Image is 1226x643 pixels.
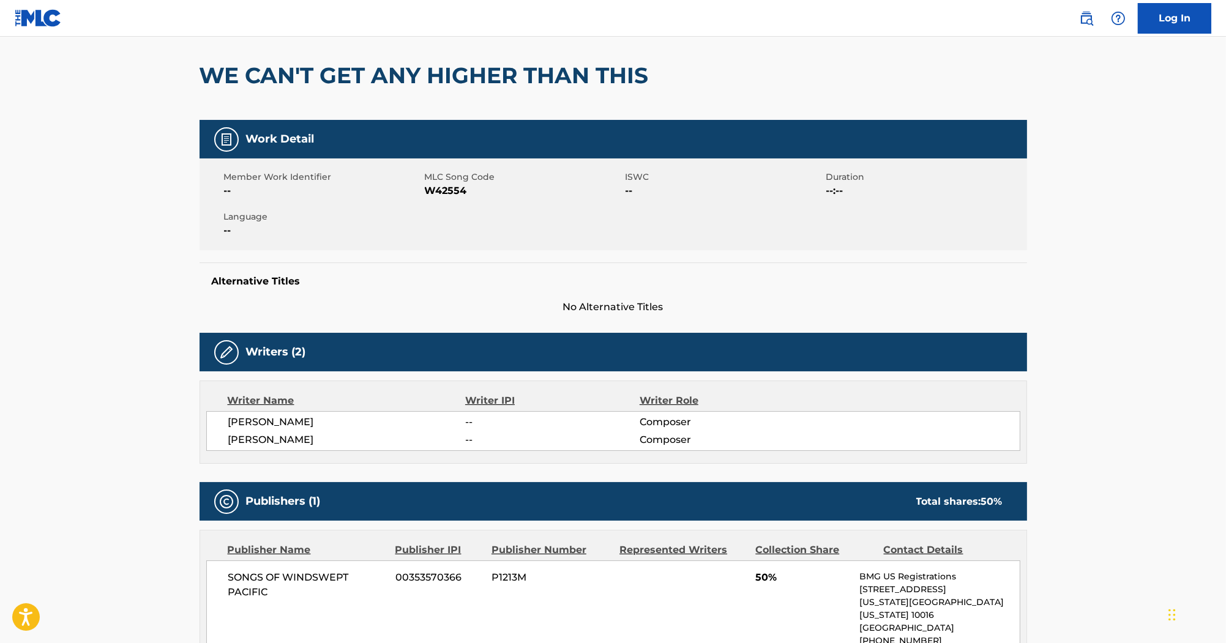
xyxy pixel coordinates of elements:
img: MLC Logo [15,9,62,27]
span: --:-- [826,184,1024,198]
span: -- [224,223,422,238]
div: Drag [1168,597,1176,633]
div: Writer Role [640,393,798,408]
span: -- [626,184,823,198]
span: -- [465,415,639,429]
span: Member Work Identifier [224,171,422,184]
span: -- [224,184,422,198]
div: Publisher Name [228,543,386,557]
span: No Alternative Titles [200,300,1027,314]
span: Composer [640,433,798,447]
h5: Work Detail [246,132,315,146]
span: 50% [755,570,850,585]
div: Contact Details [884,543,1003,557]
div: Publisher IPI [395,543,482,557]
img: Work Detail [219,132,234,147]
iframe: Chat Widget [1165,584,1226,643]
span: Duration [826,171,1024,184]
div: Writer IPI [465,393,640,408]
span: Composer [640,415,798,429]
span: P1213M [492,570,610,585]
img: Writers [219,345,234,360]
div: Help [1106,6,1131,31]
img: help [1111,11,1126,26]
span: [PERSON_NAME] [228,433,466,447]
h2: WE CAN'T GET ANY HIGHER THAN THIS [200,62,655,89]
a: Log In [1138,3,1211,34]
span: SONGS OF WINDSWEPT PACIFIC [228,570,387,600]
h5: Writers (2) [246,345,306,359]
span: Language [224,210,422,223]
p: [US_STATE][GEOGRAPHIC_DATA][US_STATE] 10016 [859,596,1019,622]
p: [GEOGRAPHIC_DATA] [859,622,1019,634]
span: MLC Song Code [425,171,622,184]
span: 50 % [981,496,1003,507]
span: 00353570366 [395,570,482,585]
div: Collection Share [755,543,874,557]
div: Writer Name [228,393,466,408]
p: BMG US Registrations [859,570,1019,583]
span: [PERSON_NAME] [228,415,466,429]
img: search [1079,11,1094,26]
p: [STREET_ADDRESS] [859,583,1019,596]
div: Total shares: [916,494,1003,509]
span: ISWC [626,171,823,184]
img: Publishers [219,494,234,509]
h5: Alternative Titles [212,275,1015,288]
span: W42554 [425,184,622,198]
div: Publisher Number [492,543,610,557]
div: Represented Writers [619,543,746,557]
h5: Publishers (1) [246,494,321,508]
span: -- [465,433,639,447]
a: Public Search [1074,6,1099,31]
